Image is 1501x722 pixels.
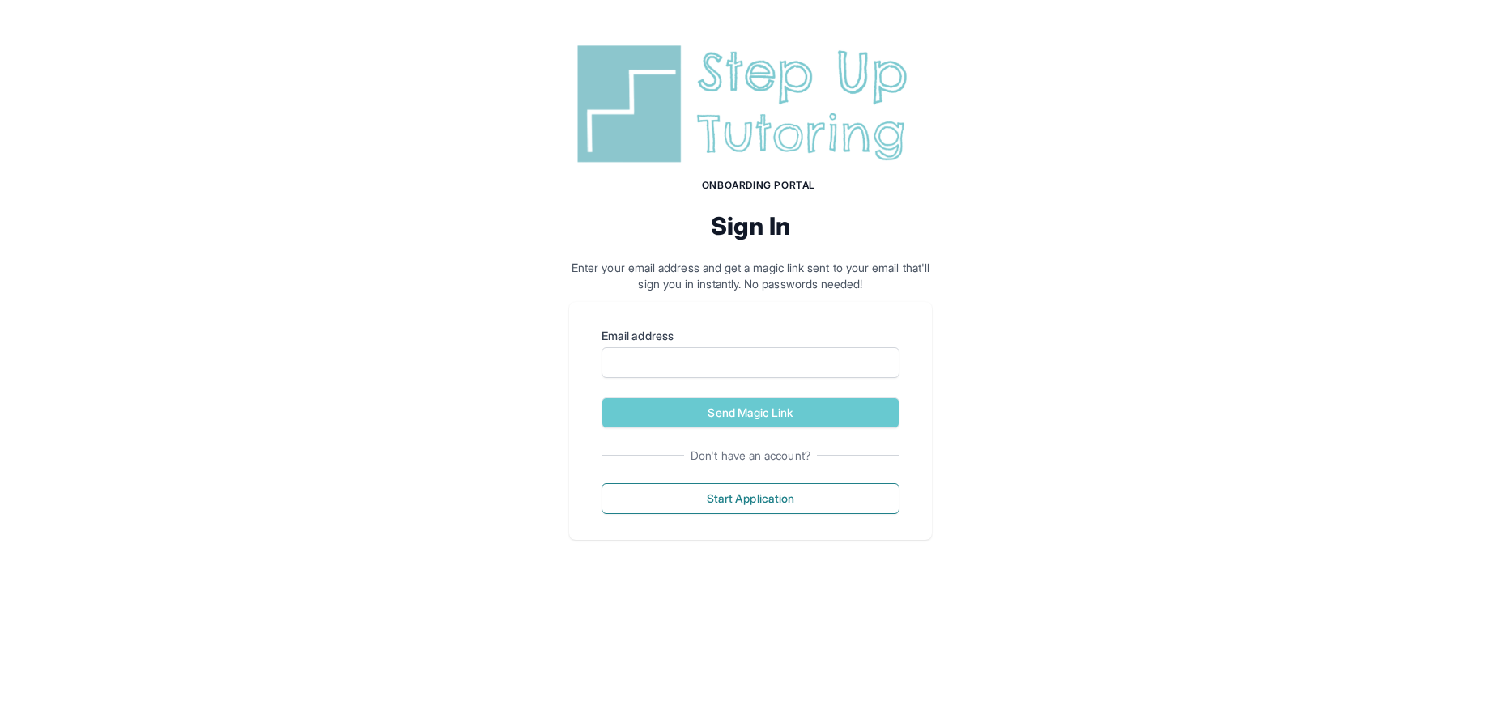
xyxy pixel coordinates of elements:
button: Send Magic Link [602,397,899,428]
h1: Onboarding Portal [585,179,932,192]
img: Step Up Tutoring horizontal logo [569,39,932,169]
label: Email address [602,328,899,344]
span: Don't have an account? [684,448,817,464]
h2: Sign In [569,211,932,240]
p: Enter your email address and get a magic link sent to your email that'll sign you in instantly. N... [569,260,932,292]
button: Start Application [602,483,899,514]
